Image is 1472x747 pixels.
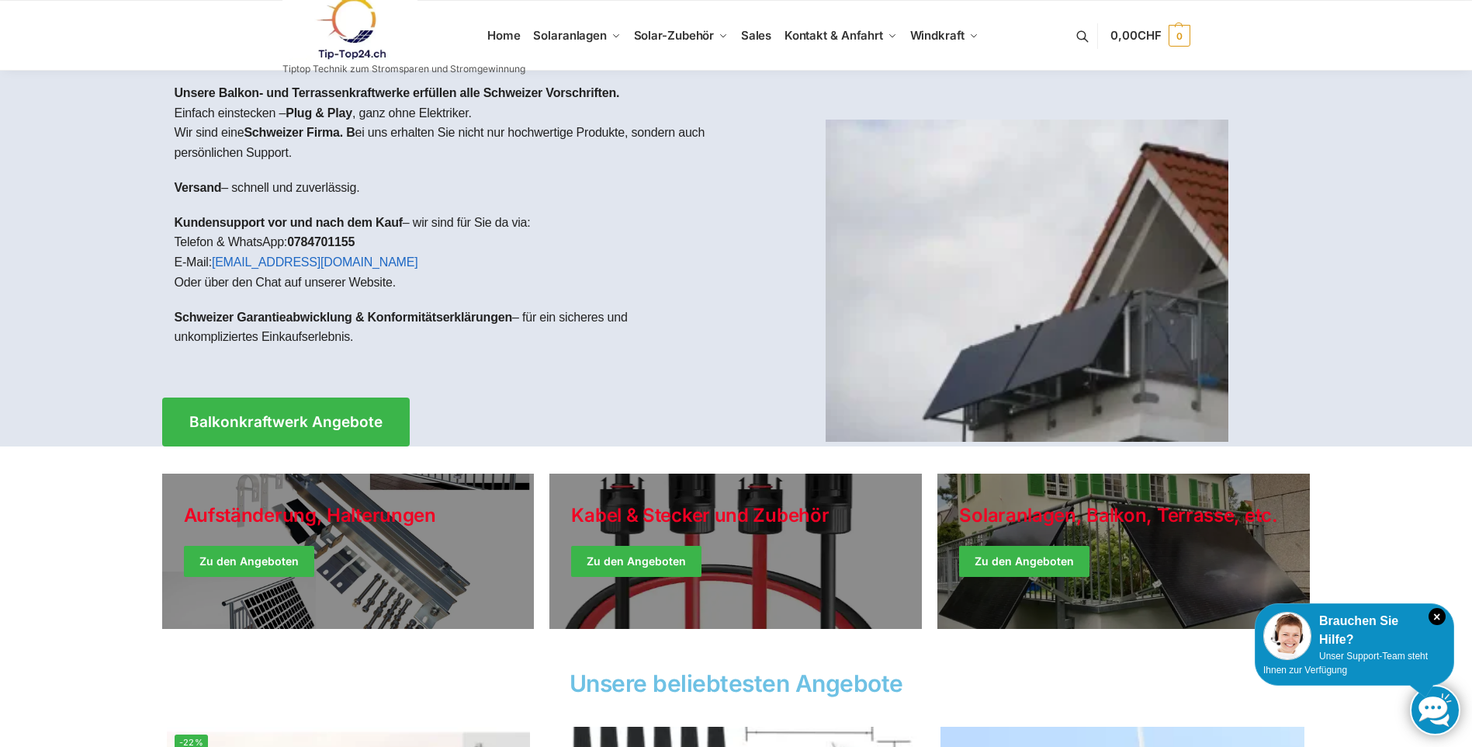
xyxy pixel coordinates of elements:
[903,1,985,71] a: Windkraft
[1429,608,1446,625] i: Schließen
[784,28,883,43] span: Kontakt & Anfahrt
[634,28,715,43] span: Solar-Zubehör
[286,106,352,120] strong: Plug & Play
[212,255,418,269] a: [EMAIL_ADDRESS][DOMAIN_NAME]
[175,216,403,229] strong: Kundensupport vor und nach dem Kauf
[1263,651,1428,676] span: Unser Support-Team steht Ihnen zur Verfügung
[175,307,724,347] p: – für ein sicheres und unkompliziertes Einkaufserlebnis.
[741,28,772,43] span: Sales
[910,28,965,43] span: Windkraft
[189,415,383,429] span: Balkonkraftwerk Angebote
[162,71,736,374] div: Einfach einstecken – , ganz ohne Elektriker.
[1169,25,1190,47] span: 0
[527,1,627,71] a: Solaranlagen
[162,672,1311,695] h2: Unsere beliebtesten Angebote
[937,474,1310,629] a: Winter Jackets
[1138,28,1162,43] span: CHF
[175,178,724,198] p: – schnell und zuverlässig.
[175,311,513,324] strong: Schweizer Garantieabwicklung & Konformitätserklärungen
[734,1,778,71] a: Sales
[826,120,1228,442] img: Home 1
[162,474,535,629] a: Holiday Style
[175,123,724,162] p: Wir sind eine ei uns erhalten Sie nicht nur hochwertige Produkte, sondern auch persönlichen Support.
[1110,28,1161,43] span: 0,00
[175,86,620,99] strong: Unsere Balkon- und Terrassenkraftwerke erfüllen alle Schweizer Vorschriften.
[287,235,355,248] strong: 0784701155
[778,1,903,71] a: Kontakt & Anfahrt
[282,64,525,74] p: Tiptop Technik zum Stromsparen und Stromgewinnung
[549,474,922,629] a: Holiday Style
[1110,12,1190,59] a: 0,00CHF 0
[533,28,607,43] span: Solaranlagen
[175,181,222,194] strong: Versand
[627,1,734,71] a: Solar-Zubehör
[162,398,410,446] a: Balkonkraftwerk Angebote
[175,213,724,292] p: – wir sind für Sie da via: Telefon & WhatsApp: E-Mail: Oder über den Chat auf unserer Website.
[1263,612,1311,660] img: Customer service
[244,126,355,139] strong: Schweizer Firma. B
[1263,612,1446,649] div: Brauchen Sie Hilfe?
